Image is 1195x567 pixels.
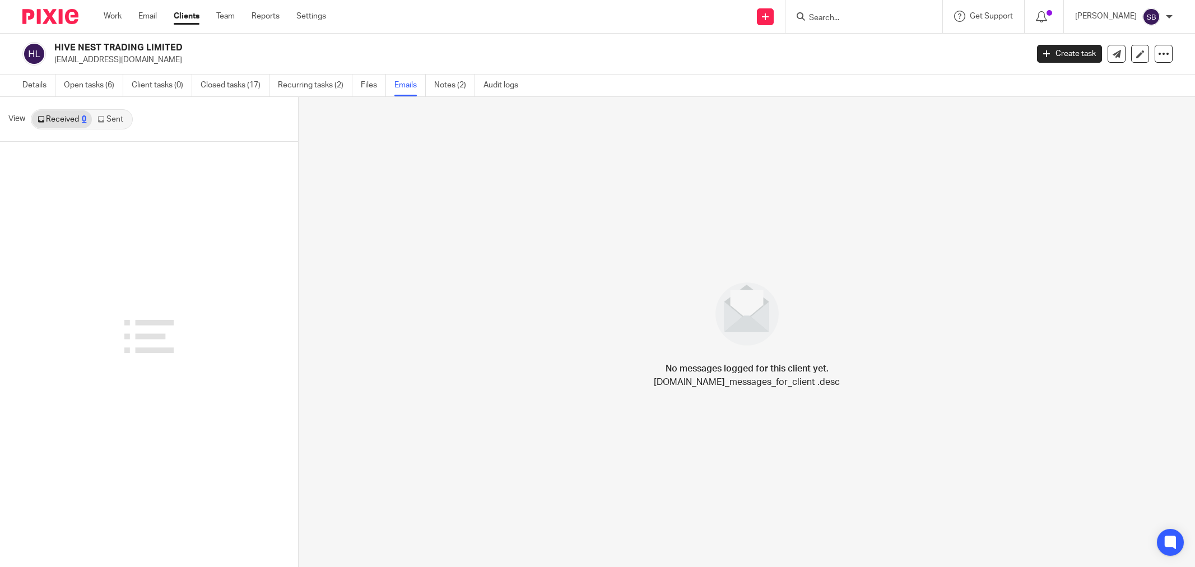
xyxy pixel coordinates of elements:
[654,375,840,389] p: [DOMAIN_NAME]_messages_for_client .desc
[138,11,157,22] a: Email
[132,75,192,96] a: Client tasks (0)
[483,75,527,96] a: Audit logs
[201,75,269,96] a: Closed tasks (17)
[666,362,829,375] h4: No messages logged for this client yet.
[361,75,386,96] a: Files
[296,11,326,22] a: Settings
[434,75,475,96] a: Notes (2)
[970,12,1013,20] span: Get Support
[174,11,199,22] a: Clients
[22,75,55,96] a: Details
[22,9,78,24] img: Pixie
[92,110,131,128] a: Sent
[808,13,909,24] input: Search
[1142,8,1160,26] img: svg%3E
[216,11,235,22] a: Team
[252,11,280,22] a: Reports
[54,54,1020,66] p: [EMAIL_ADDRESS][DOMAIN_NAME]
[104,11,122,22] a: Work
[8,113,25,125] span: View
[1075,11,1137,22] p: [PERSON_NAME]
[64,75,123,96] a: Open tasks (6)
[278,75,352,96] a: Recurring tasks (2)
[82,115,86,123] div: 0
[32,110,92,128] a: Received0
[54,42,827,54] h2: HIVE NEST TRADING LIMITED
[394,75,426,96] a: Emails
[1037,45,1102,63] a: Create task
[708,275,786,353] img: image
[22,42,46,66] img: svg%3E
